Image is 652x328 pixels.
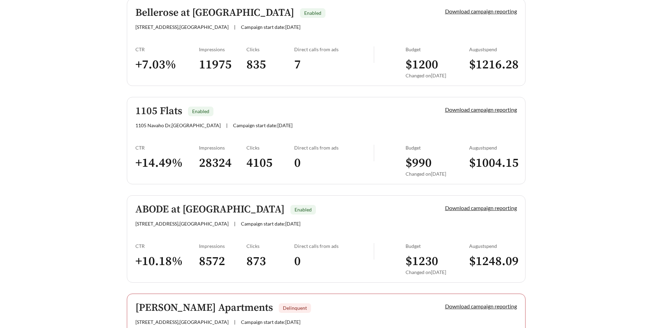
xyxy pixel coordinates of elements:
[246,254,294,269] h3: 873
[135,106,182,117] h5: 1105 Flats
[233,122,292,128] span: Campaign start date: [DATE]
[135,254,199,269] h3: + 10.18 %
[199,243,247,249] div: Impressions
[469,243,517,249] div: August spend
[445,205,517,211] a: Download campaign reporting
[246,243,294,249] div: Clicks
[234,319,235,325] span: |
[135,46,199,52] div: CTR
[246,145,294,151] div: Clicks
[246,57,294,73] h3: 835
[406,171,469,177] div: Changed on [DATE]
[226,122,228,128] span: |
[406,269,469,275] div: Changed on [DATE]
[241,221,300,227] span: Campaign start date: [DATE]
[294,57,374,73] h3: 7
[135,145,199,151] div: CTR
[406,243,469,249] div: Budget
[406,46,469,52] div: Budget
[469,155,517,171] h3: $ 1004.15
[406,73,469,78] div: Changed on [DATE]
[135,155,199,171] h3: + 14.49 %
[445,106,517,113] a: Download campaign reporting
[469,254,517,269] h3: $ 1248.09
[294,46,374,52] div: Direct calls from ads
[304,10,321,16] span: Enabled
[294,243,374,249] div: Direct calls from ads
[135,122,221,128] span: 1105 Navaho Dr , [GEOGRAPHIC_DATA]
[127,195,526,283] a: ABODE at [GEOGRAPHIC_DATA]Enabled[STREET_ADDRESS],[GEOGRAPHIC_DATA]|Campaign start date:[DATE]Dow...
[135,319,229,325] span: [STREET_ADDRESS] , [GEOGRAPHIC_DATA]
[294,145,374,151] div: Direct calls from ads
[246,155,294,171] h3: 4105
[199,254,247,269] h3: 8572
[406,155,469,171] h3: $ 990
[246,46,294,52] div: Clicks
[135,302,273,314] h5: [PERSON_NAME] Apartments
[199,57,247,73] h3: 11975
[469,57,517,73] h3: $ 1216.28
[199,145,247,151] div: Impressions
[135,221,229,227] span: [STREET_ADDRESS] , [GEOGRAPHIC_DATA]
[469,145,517,151] div: August spend
[135,24,229,30] span: [STREET_ADDRESS] , [GEOGRAPHIC_DATA]
[199,46,247,52] div: Impressions
[406,254,469,269] h3: $ 1230
[234,24,235,30] span: |
[135,7,294,19] h5: Bellerose at [GEOGRAPHIC_DATA]
[406,145,469,151] div: Budget
[135,57,199,73] h3: + 7.03 %
[406,57,469,73] h3: $ 1200
[135,204,285,215] h5: ABODE at [GEOGRAPHIC_DATA]
[294,254,374,269] h3: 0
[283,305,307,311] span: Delinquent
[294,155,374,171] h3: 0
[234,221,235,227] span: |
[199,155,247,171] h3: 28324
[241,24,300,30] span: Campaign start date: [DATE]
[241,319,300,325] span: Campaign start date: [DATE]
[469,46,517,52] div: August spend
[135,243,199,249] div: CTR
[445,303,517,309] a: Download campaign reporting
[445,8,517,14] a: Download campaign reporting
[127,97,526,184] a: 1105 FlatsEnabled1105 Navaho Dr,[GEOGRAPHIC_DATA]|Campaign start date:[DATE]Download campaign rep...
[192,108,209,114] span: Enabled
[295,207,312,212] span: Enabled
